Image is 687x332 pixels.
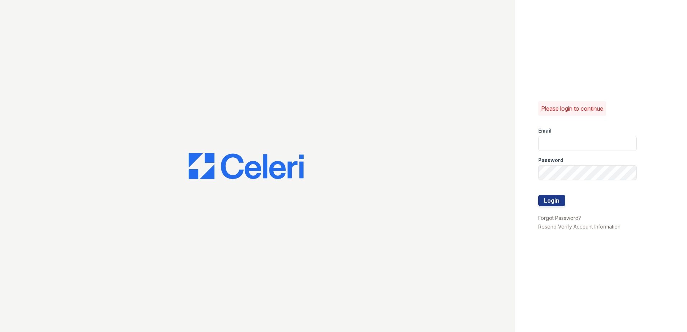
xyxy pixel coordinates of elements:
a: Resend Verify Account Information [538,223,621,230]
button: Login [538,195,565,206]
img: CE_Logo_Blue-a8612792a0a2168367f1c8372b55b34899dd931a85d93a1a3d3e32e68fde9ad4.png [189,153,304,179]
label: Password [538,157,563,164]
p: Please login to continue [541,104,603,113]
a: Forgot Password? [538,215,581,221]
label: Email [538,127,552,134]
